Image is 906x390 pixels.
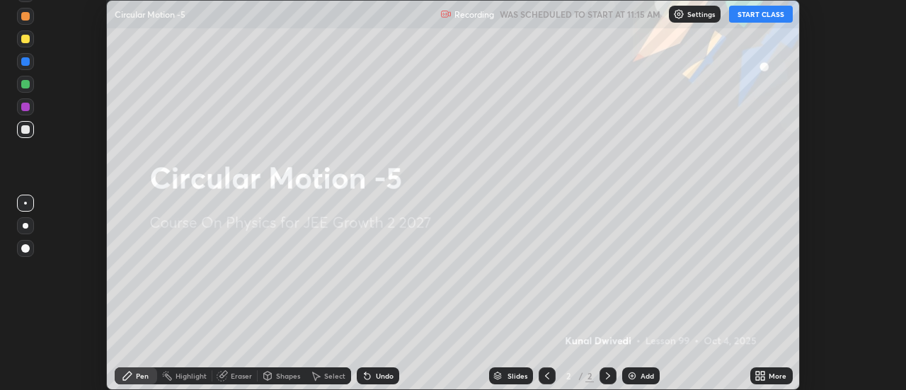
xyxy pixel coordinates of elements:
div: Highlight [176,372,207,379]
h5: WAS SCHEDULED TO START AT 11:15 AM [500,8,660,21]
button: START CLASS [729,6,793,23]
img: add-slide-button [626,370,638,382]
div: Select [324,372,345,379]
div: Eraser [231,372,252,379]
div: 2 [585,369,594,382]
div: Undo [376,372,394,379]
p: Recording [454,9,494,20]
div: Add [641,372,654,379]
div: More [769,372,786,379]
div: Shapes [276,372,300,379]
div: Slides [508,372,527,379]
p: Settings [687,11,715,18]
div: Pen [136,372,149,379]
p: Circular Motion -5 [115,8,185,20]
img: class-settings-icons [673,8,684,20]
img: recording.375f2c34.svg [440,8,452,20]
div: / [578,372,583,380]
div: 2 [561,372,575,380]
